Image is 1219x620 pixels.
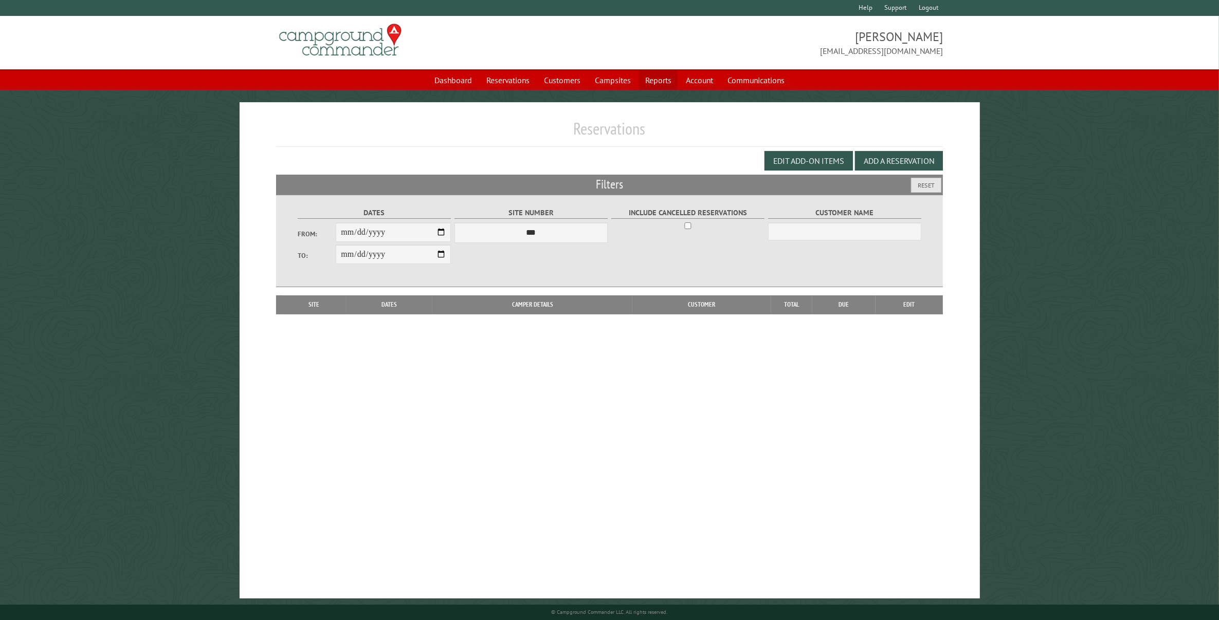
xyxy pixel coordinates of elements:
[721,70,791,90] a: Communications
[298,229,336,239] label: From:
[768,207,922,219] label: Customer Name
[680,70,719,90] a: Account
[632,295,771,314] th: Customer
[611,207,765,219] label: Include Cancelled Reservations
[589,70,637,90] a: Campsites
[771,295,812,314] th: Total
[347,295,432,314] th: Dates
[765,151,853,171] button: Edit Add-on Items
[454,207,608,219] label: Site Number
[639,70,678,90] a: Reports
[432,295,632,314] th: Camper Details
[298,207,451,219] label: Dates
[281,295,347,314] th: Site
[538,70,587,90] a: Customers
[480,70,536,90] a: Reservations
[876,295,943,314] th: Edit
[610,28,943,57] span: [PERSON_NAME] [EMAIL_ADDRESS][DOMAIN_NAME]
[298,251,336,260] label: To:
[911,178,941,193] button: Reset
[428,70,478,90] a: Dashboard
[276,119,943,147] h1: Reservations
[812,295,876,314] th: Due
[855,151,943,171] button: Add a Reservation
[276,175,943,194] h2: Filters
[276,20,405,60] img: Campground Commander
[552,609,668,615] small: © Campground Commander LLC. All rights reserved.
